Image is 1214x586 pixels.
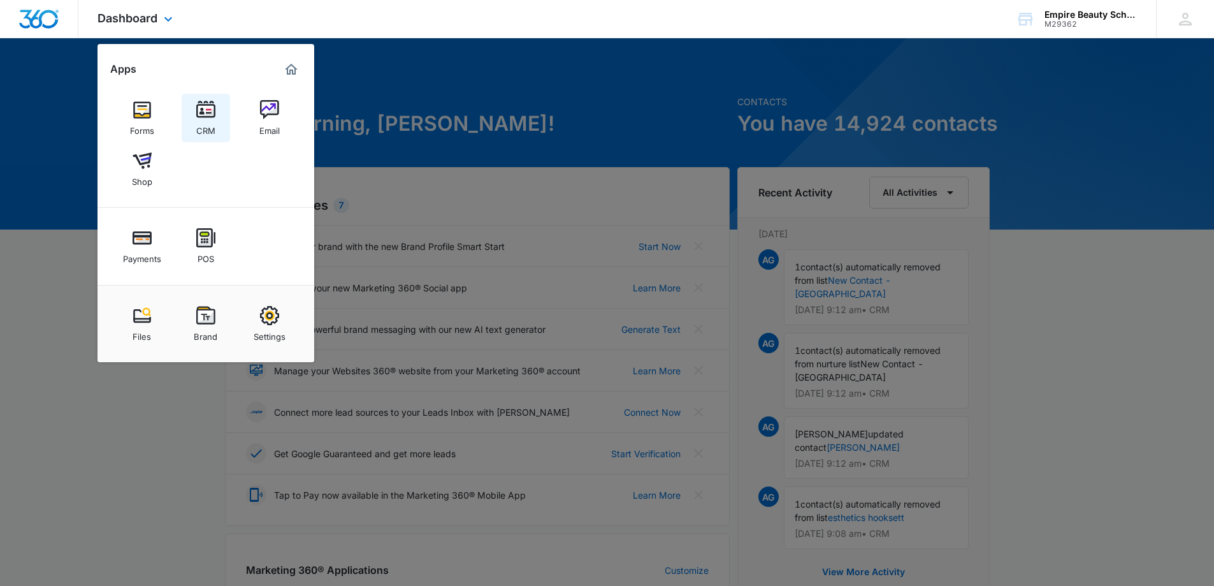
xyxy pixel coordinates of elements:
[245,300,294,348] a: Settings
[1044,20,1138,29] div: account id
[182,222,230,270] a: POS
[110,63,136,75] h2: Apps
[132,170,152,187] div: Shop
[118,94,166,142] a: Forms
[196,119,215,136] div: CRM
[198,247,214,264] div: POS
[259,119,280,136] div: Email
[182,94,230,142] a: CRM
[194,325,217,342] div: Brand
[118,145,166,193] a: Shop
[281,59,301,80] a: Marketing 360® Dashboard
[1044,10,1138,20] div: account name
[130,119,154,136] div: Forms
[182,300,230,348] a: Brand
[245,94,294,142] a: Email
[98,11,157,25] span: Dashboard
[254,325,285,342] div: Settings
[118,222,166,270] a: Payments
[118,300,166,348] a: Files
[133,325,151,342] div: Files
[123,247,161,264] div: Payments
